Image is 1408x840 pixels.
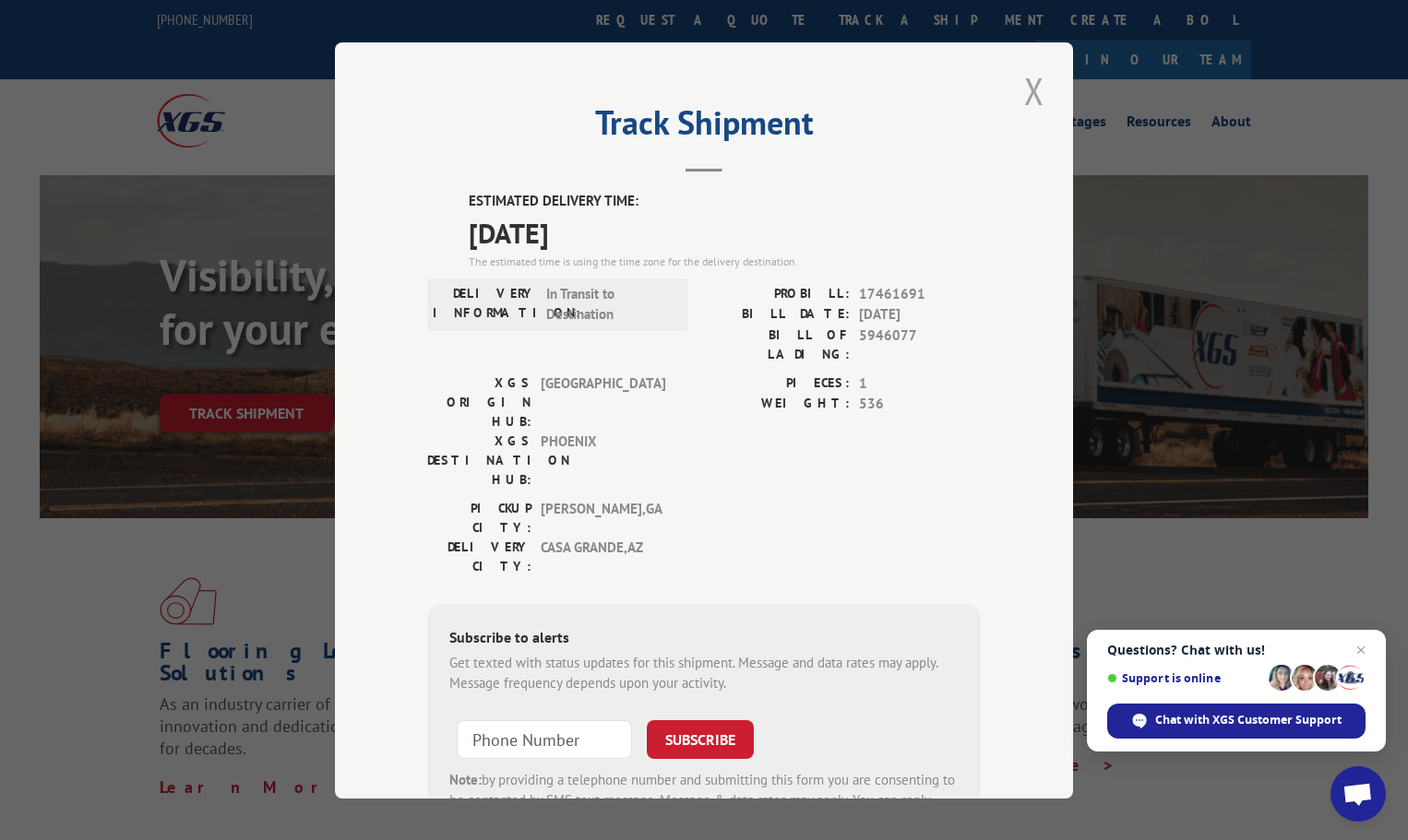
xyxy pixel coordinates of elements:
[469,191,981,212] label: ESTIMATED DELIVERY TIME:
[1107,704,1366,739] span: Chat with XGS Customer Support
[427,537,531,575] label: DELIVERY CITY:
[427,498,531,537] label: PICKUP CITY:
[704,394,850,415] label: WEIGHT:
[859,304,981,325] span: [DATE]
[469,211,981,253] span: [DATE]
[541,498,665,537] span: [PERSON_NAME] , GA
[457,719,632,758] input: Phone Number
[541,537,665,575] span: CASA GRANDE , AZ
[704,304,850,325] label: BILL DATE:
[1330,766,1386,822] a: Open chat
[1107,671,1262,685] span: Support is online
[449,770,482,787] strong: Note:
[541,431,665,489] span: PHOENIX
[449,625,959,652] div: Subscribe to alerts
[427,373,531,431] label: XGS ORIGIN HUB:
[546,283,671,325] span: In Transit to Destination
[647,719,754,758] button: SUBSCRIBE
[427,110,981,145] h2: Track Shipment
[427,431,531,489] label: XGS DESTINATION HUB:
[1155,712,1342,728] span: Chat with XGS Customer Support
[704,283,850,304] label: PROBILL:
[1019,65,1050,116] button: Close modal
[704,373,850,394] label: PIECES:
[449,652,959,693] div: Get texted with status updates for this shipment. Message and data rates may apply. Message frequ...
[859,394,981,415] span: 536
[859,283,981,304] span: 17461691
[541,373,665,431] span: [GEOGRAPHIC_DATA]
[449,769,959,832] div: by providing a telephone number and submitting this form you are consenting to be contacted by SM...
[469,253,981,269] div: The estimated time is using the time zone for the delivery destination.
[433,283,537,325] label: DELIVERY INFORMATION:
[704,325,850,363] label: BILL OF LADING:
[859,373,981,394] span: 1
[859,325,981,363] span: 5946077
[1107,643,1366,657] span: Questions? Chat with us!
